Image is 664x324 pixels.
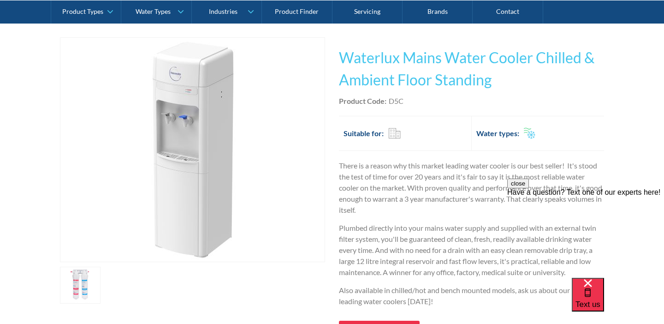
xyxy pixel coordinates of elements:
iframe: podium webchat widget prompt [507,179,664,289]
p: Plumbed directly into your mains water supply and supplied with an external twin filter system, y... [339,222,604,278]
div: Product Types [62,7,103,15]
div: Water Types [136,7,171,15]
p: There is a reason why this market leading water cooler is our best seller! It's stood the test of... [339,160,604,216]
a: open lightbox [60,37,325,262]
p: Also available in chilled/hot and bench mounted models, ask us about our market leading water coo... [339,285,604,307]
div: D5C [389,96,403,107]
img: Waterlux Mains Water Cooler Chilled & Ambient Floor Standing - D5C [81,38,304,262]
h2: Water types: [476,128,519,139]
h1: Waterlux Mains Water Cooler Chilled & Ambient Floor Standing [339,47,604,91]
iframe: podium webchat widget bubble [572,278,664,324]
strong: Product Code: [339,96,386,105]
a: open lightbox [60,267,101,304]
h2: Suitable for: [344,128,384,139]
div: Industries [209,7,237,15]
